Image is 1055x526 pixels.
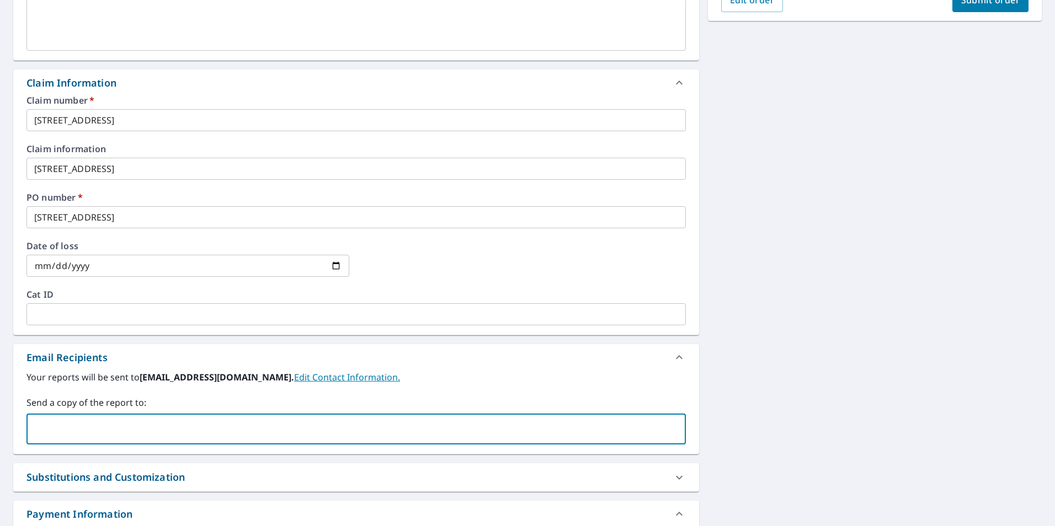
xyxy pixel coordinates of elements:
[26,193,686,202] label: PO number
[26,290,686,299] label: Cat ID
[13,463,699,491] div: Substitutions and Customization
[26,396,686,409] label: Send a copy of the report to:
[26,144,686,153] label: Claim information
[140,371,294,383] b: [EMAIL_ADDRESS][DOMAIN_NAME].
[26,96,686,105] label: Claim number
[26,470,185,485] div: Substitutions and Customization
[13,69,699,96] div: Claim Information
[26,507,132,522] div: Payment Information
[26,76,116,90] div: Claim Information
[294,371,400,383] a: EditContactInfo
[26,241,349,250] label: Date of loss
[26,350,108,365] div: Email Recipients
[13,344,699,371] div: Email Recipients
[26,371,686,384] label: Your reports will be sent to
